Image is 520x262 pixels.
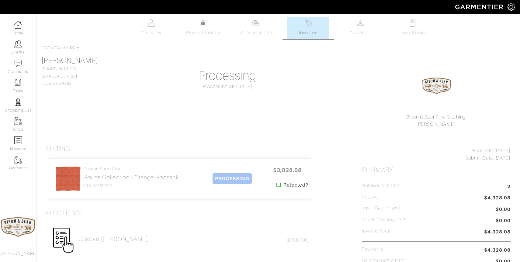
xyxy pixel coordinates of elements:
h5: Tax (59714 : 0%) [362,206,401,212]
span: $0.00 [496,206,511,213]
h1: Processing [153,68,302,83]
h3: Misc Items [46,209,82,217]
img: basicinfo-40fd8af6dae0f16599ec9e87c0ef1c0a1fdea2edbe929e3d69a839185d80c458.svg [147,19,155,27]
img: clients-icon-6bae9207a08558b7cb47a8932f037763ab4055f8c8b6bfacd5dc20c3e0201464.png [14,40,22,48]
div: Processing on [DATE] [153,83,302,90]
a: Custom Sport Coat House Collection - Orange Hopsack Z16-50160320 [83,166,179,188]
span: PROCESSING [213,173,252,184]
a: Measurements [234,17,277,39]
span: Product Library [186,29,220,36]
img: comment-icon-a0a6a9ef722e966f86d9cbdc48e553b5cf19dbc54f86b18d962a5391bc8f6eb6.png [14,60,22,67]
img: garments-icon-b7da505a4dc4fd61783c78ac3ca0ef83fa9d6f193b1c9dc38574b1d14d53ca28.png [14,117,22,125]
a: Wardrobe [339,17,382,39]
span: Wardrobe [349,29,371,36]
h5: Subtotal [362,194,381,200]
span: $500.00 [287,237,308,243]
img: 1yXh2HH4tuYUbdo6fnAe5gAv.png [421,71,452,101]
h2: House Collection - Orange Hopsack [83,174,179,181]
span: Look Books [399,29,426,36]
img: measurements-466bbee1fd09ba9460f595b01e5d73f9e2bff037440d3c8f018324cb6cdf7a4a.svg [252,19,259,27]
img: stylists-icon-eb353228a002819b7ec25b43dbf5f0378dd9e0616d9560372ff212230b889e62.png [14,98,22,106]
span: $4,328.08 [484,194,511,202]
a: [PERSON_NAME] [41,57,98,64]
span: $4,328.08 [484,246,511,254]
a: Invoices [287,17,329,39]
img: garments-icon-b7da505a4dc4fd61783c78ac3ca0ef83fa9d6f193b1c9dc38574b1d14d53ca28.png [14,156,22,164]
span: Invoices [299,29,317,36]
h4: Custom Sport Coat [83,166,179,171]
div: [DATE] [DATE] [362,147,511,162]
h2: Summary [362,166,511,174]
span: 2 [507,183,511,191]
img: orders-27d20c2124de7fd6de4e0e44c1d41de31381a507db9b33961299e4e07d508b8c.svg [304,19,312,27]
img: wardrobe-487a4870c1b7c33e795ec22d11cfc2ed9d08956e64fb3008fe2437562e282088.svg [357,19,364,27]
a: Product Library [182,19,225,36]
strong: Rejected? [283,181,308,189]
img: gear-icon-white-bd11855cb880d31180b6d7d6211b90ccbf57a29d726f0c71d8c61bd08dd39cc2.png [508,3,515,11]
a: [EMAIL_ADDRESS] [41,74,77,78]
span: Measurements [239,29,272,36]
img: reminder-icon-8004d30b9f0a5d33ae49ab947aed9ed385cf756f9e5892f1edd6e32f2345188e.png [14,79,22,86]
span: $4,328.08 [484,228,511,236]
h4: Z16-50160320 [83,183,179,188]
h3: Suiting [46,145,70,153]
a: [PERSON_NAME] [416,122,456,127]
span: Paid Date: [471,148,494,153]
h5: Invoice Total [362,228,391,234]
img: GDFQPDb8EMW8ihqZH1WuemRs [55,166,81,191]
h5: CC Processing 2.9% [362,217,407,223]
a: Invoices [41,45,60,50]
img: garmentier-logo-header-white-b43fb05a5012e4ada735d5af1a66efaba907eab6374d6393d1fbf88cb4ef424d.png [452,2,508,12]
span: Overview [141,29,161,36]
span: $0.00 [496,217,511,225]
span: [PHONE_NUMBER] Invoice # 24328 [41,67,77,86]
a: Bison & Bear Fine Clothing [406,114,466,120]
img: Womens_Miscellaneous-d673f60aaa87559a6952b59d05bf1b3a3b9c20a1534f02d223eac102529ca4c9.png [50,227,76,253]
span: Submit Date: [465,155,494,161]
img: dashboard-icon-dbcd8f5a0b271acd01030246c82b418ddd0df26cd7fceb0bd07c9910d44c42f6.png [14,21,22,29]
h5: Number of Items [362,183,400,189]
a: Look Books [391,17,434,39]
img: todo-9ac3debb85659649dc8f770b8b6100bb5dab4b48dedcbae339e5042a72dfd3cc.svg [409,19,417,27]
div: / #24328 [41,44,515,51]
h5: Payments [362,246,383,252]
a: Custom [PERSON_NAME] [78,236,148,243]
img: orders-icon-0abe47150d42831381b5fb84f609e132dff9fe21cb692f30cb5eec754e2cba89.png [14,136,22,144]
a: Overview [130,17,172,39]
span: $3,828.08 [269,164,306,177]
